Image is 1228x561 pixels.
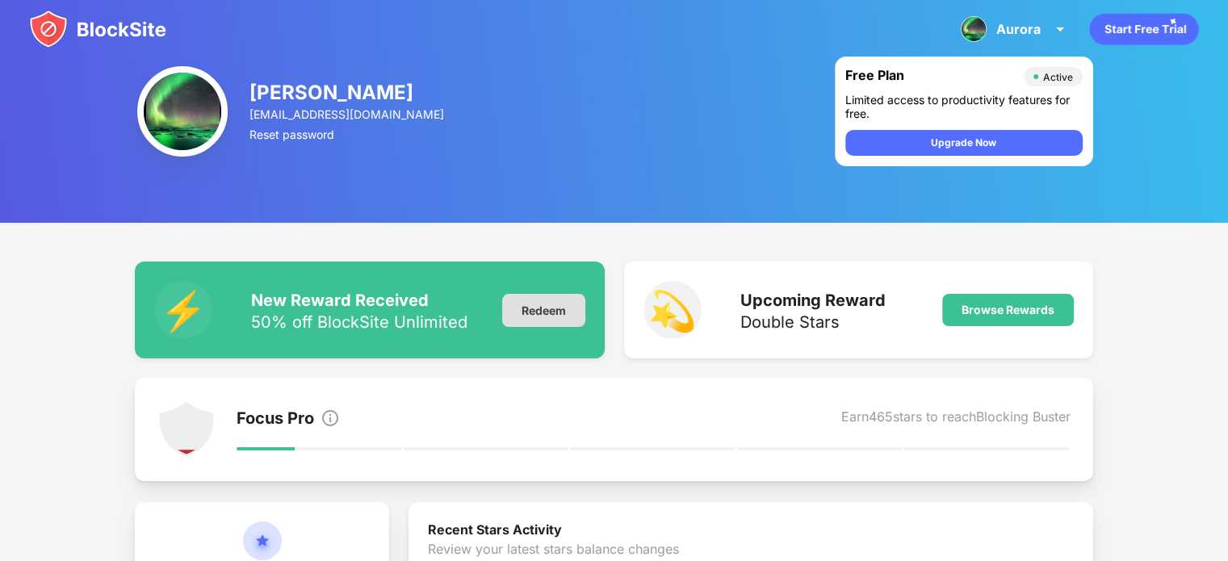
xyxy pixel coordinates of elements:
div: [EMAIL_ADDRESS][DOMAIN_NAME] [249,107,446,121]
div: animation [1089,13,1199,45]
div: Aurora [996,21,1041,37]
div: Upgrade Now [931,135,996,151]
div: Focus Pro [237,408,314,431]
div: Free Plan [845,67,1016,86]
div: Upcoming Reward [740,291,886,310]
img: blocksite-icon.svg [29,10,166,48]
div: Redeem [502,294,585,327]
img: info.svg [321,408,340,428]
div: 50% off BlockSite Unlimited [251,314,467,330]
img: points-level-1.svg [157,400,216,458]
div: Recent Stars Activity [428,521,1074,541]
div: Earn 465 stars to reach Blocking Buster [841,408,1071,431]
div: Browse Rewards [962,304,1054,316]
img: ACg8ocJFC4SyluiCs4z29I6M9swCNjqeiAo0icfaPV1mAPUNfQfZPZJcbg=s96-c [137,66,228,157]
div: New Reward Received [251,291,467,310]
div: [PERSON_NAME] [249,81,446,104]
div: ⚡️ [154,281,212,339]
div: 💫 [643,281,702,339]
div: Active [1043,71,1073,83]
div: Limited access to productivity features for free. [845,93,1083,120]
div: Reset password [249,128,446,141]
img: ACg8ocJFC4SyluiCs4z29I6M9swCNjqeiAo0icfaPV1mAPUNfQfZPZJcbg=s96-c [961,16,987,42]
div: Double Stars [740,314,886,330]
